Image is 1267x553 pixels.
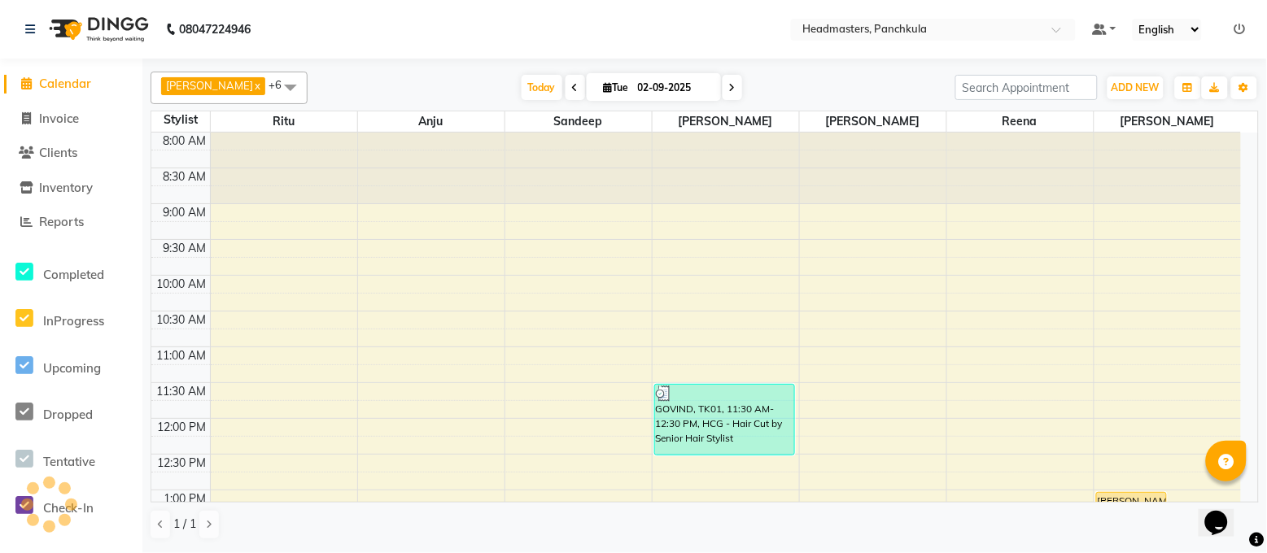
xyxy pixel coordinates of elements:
[655,385,795,455] div: GOVIND, TK01, 11:30 AM-12:30 PM, HCG - Hair Cut by Senior Hair Stylist
[154,276,210,293] div: 10:00 AM
[179,7,251,52] b: 08047224946
[600,81,633,94] span: Tue
[154,383,210,400] div: 11:30 AM
[43,454,95,469] span: Tentative
[166,79,253,92] span: [PERSON_NAME]
[800,111,946,132] span: [PERSON_NAME]
[43,313,104,329] span: InProgress
[42,7,153,52] img: logo
[173,516,196,533] span: 1 / 1
[160,204,210,221] div: 9:00 AM
[4,144,138,163] a: Clients
[955,75,1098,100] input: Search Appointment
[39,214,84,229] span: Reports
[1108,76,1164,99] button: ADD NEW
[39,145,77,160] span: Clients
[4,75,138,94] a: Calendar
[269,78,294,91] span: +6
[43,407,93,422] span: Dropped
[155,419,210,436] div: 12:00 PM
[211,111,357,132] span: Ritu
[4,110,138,128] a: Invoice
[1112,81,1160,94] span: ADD NEW
[1199,488,1251,537] iframe: chat widget
[160,133,210,150] div: 8:00 AM
[154,347,210,364] div: 11:00 AM
[633,76,714,100] input: 2025-09-02
[505,111,652,132] span: Sandeep
[1094,111,1242,132] span: [PERSON_NAME]
[39,111,79,126] span: Invoice
[154,311,210,329] div: 10:30 AM
[39,76,91,91] span: Calendar
[358,111,505,132] span: Anju
[522,75,562,100] span: Today
[947,111,1094,132] span: Reena
[161,490,210,507] div: 1:00 PM
[43,360,101,376] span: Upcoming
[39,180,93,195] span: Inventory
[4,213,138,232] a: Reports
[160,168,210,185] div: 8:30 AM
[151,111,210,128] div: Stylist
[4,179,138,198] a: Inventory
[155,455,210,472] div: 12:30 PM
[160,240,210,257] div: 9:30 AM
[253,79,260,92] a: x
[43,267,104,282] span: Completed
[653,111,799,132] span: [PERSON_NAME]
